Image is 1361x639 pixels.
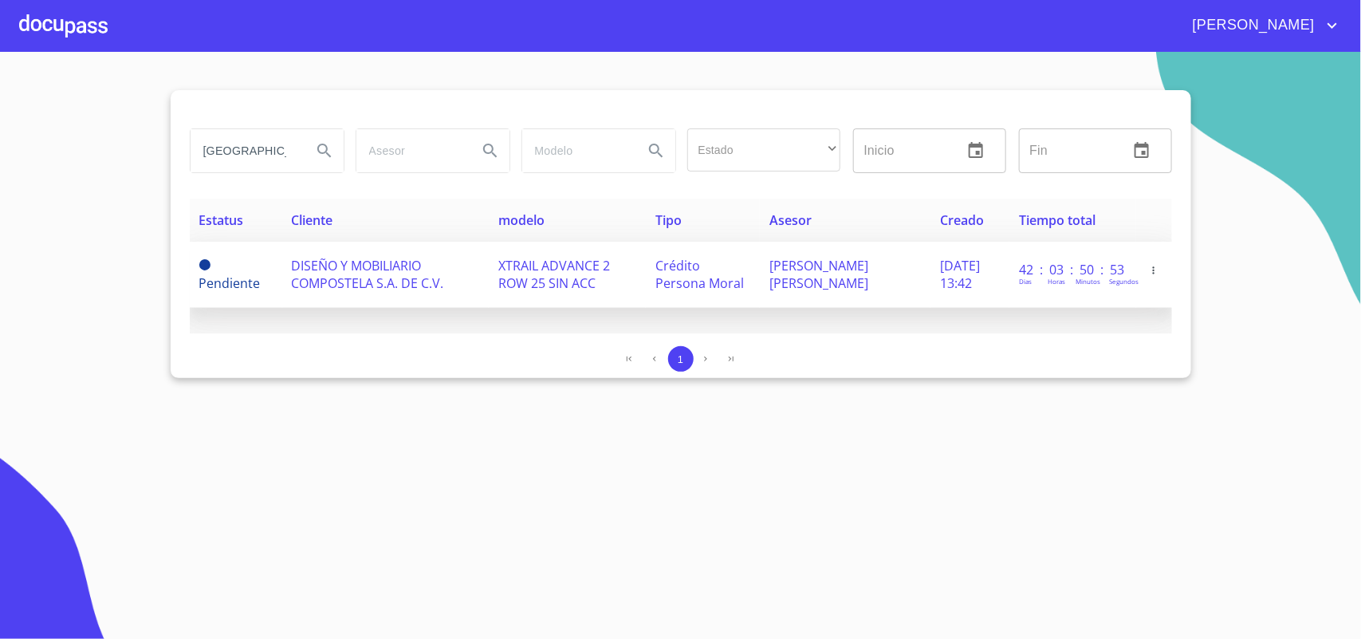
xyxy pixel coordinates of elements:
span: 1 [678,353,683,365]
span: Estatus [199,211,244,229]
span: Pendiente [199,259,210,270]
span: [PERSON_NAME] [1181,13,1323,38]
button: Search [305,132,344,170]
p: Segundos [1109,277,1139,286]
span: [DATE] 13:42 [940,257,980,292]
button: Search [637,132,675,170]
span: Creado [940,211,984,229]
button: 1 [668,346,694,372]
button: Search [471,132,509,170]
p: 42 : 03 : 50 : 53 [1019,261,1127,278]
input: search [522,129,631,172]
button: account of current user [1181,13,1342,38]
span: Asesor [769,211,812,229]
span: XTRAIL ADVANCE 2 ROW 25 SIN ACC [498,257,610,292]
p: Dias [1019,277,1032,286]
span: Tipo [655,211,682,229]
p: Horas [1048,277,1065,286]
span: Cliente [292,211,333,229]
span: DISEÑO Y MOBILIARIO COMPOSTELA S.A. DE C.V. [292,257,444,292]
input: search [191,129,299,172]
span: Pendiente [199,274,261,292]
span: Tiempo total [1019,211,1095,229]
span: modelo [498,211,545,229]
input: search [356,129,465,172]
span: Crédito Persona Moral [655,257,744,292]
div: ​ [687,128,840,172]
span: [PERSON_NAME] [PERSON_NAME] [769,257,868,292]
p: Minutos [1076,277,1100,286]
